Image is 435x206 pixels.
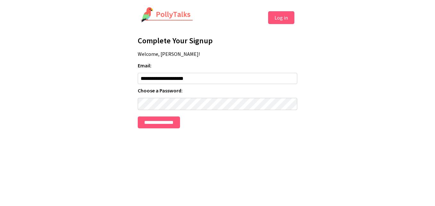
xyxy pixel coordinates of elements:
button: Log in [268,11,294,24]
label: Choose a Password: [138,87,297,94]
img: PollyTalks Logo [141,7,193,23]
p: Welcome, [PERSON_NAME]! [138,51,297,57]
h1: Complete Your Signup [138,36,297,46]
label: Email: [138,62,297,69]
